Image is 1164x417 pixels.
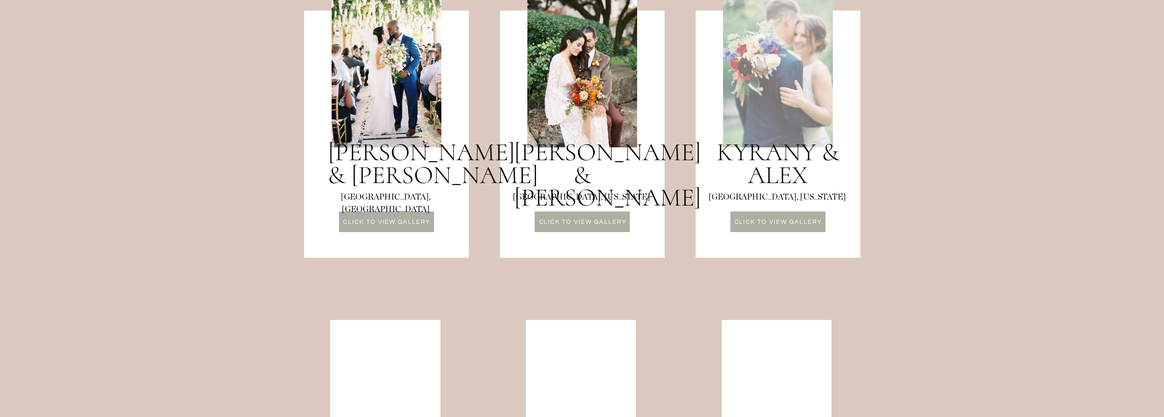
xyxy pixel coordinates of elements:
[695,191,860,206] p: [GEOGRAPHIC_DATA], [US_STATE]
[514,141,651,188] h3: [PERSON_NAME] & [PERSON_NAME]
[731,219,826,227] a: CLICK TO VIEW GALLERY
[499,191,664,204] p: [GEOGRAPHIC_DATA], [US_STATE]
[536,219,630,227] a: CLICK TO VIEW GALLERY
[304,191,468,205] a: [GEOGRAPHIC_DATA], [GEOGRAPHIC_DATA]
[710,141,847,187] a: KYRANY & ALEX
[328,141,448,186] a: [PERSON_NAME] & [PERSON_NAME]
[339,219,434,231] a: Click to VIEW GALLERY
[514,141,651,188] a: [PERSON_NAME] &[PERSON_NAME]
